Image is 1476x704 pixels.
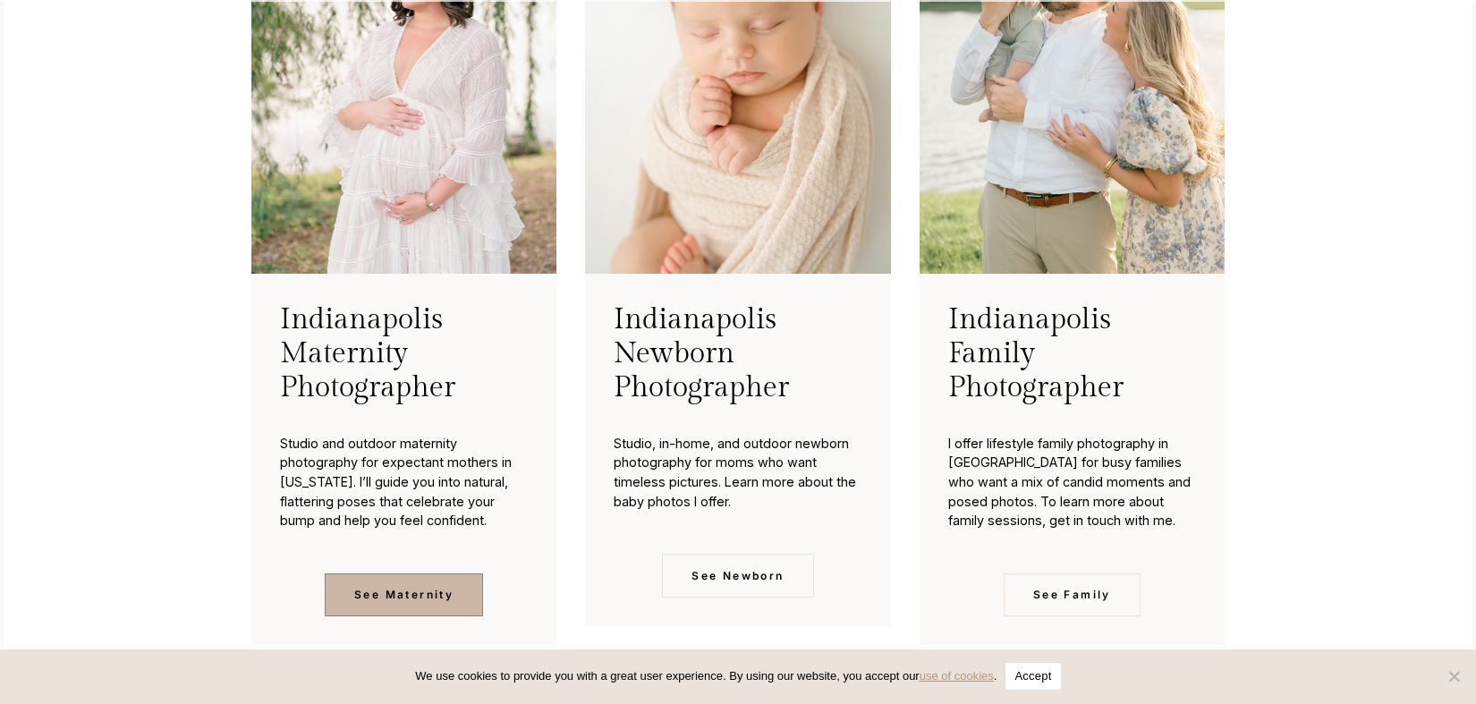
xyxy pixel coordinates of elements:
a: See Family [1004,573,1141,616]
span: No [1445,667,1463,685]
img: tab_keywords_by_traffic_grey.svg [178,104,192,118]
a: See Newborn [662,554,813,597]
h3: Indianapolis Newborn Photographer [614,302,861,405]
a: use of cookies [920,669,994,683]
span: See Newborn [691,567,784,584]
div: Domain: [DOMAIN_NAME] [47,47,197,61]
h3: Indianapolis Family Photographer [948,302,1196,405]
a: See Maternity [325,573,483,616]
p: Studio and outdoor maternity photography for expectant mothers in [US_STATE]. I’ll guide you into... [280,420,528,545]
div: Keywords by Traffic [198,106,301,117]
button: Accept [1005,663,1060,690]
div: v 4.0.25 [50,29,88,43]
h3: Indianapolis Maternity Photographer [280,302,528,405]
div: Domain Overview [68,106,160,117]
p: Studio, in-home, and outdoor newborn photography for moms who want timeless pictures. Learn more ... [614,420,861,525]
span: See Family [1033,586,1111,603]
p: I offer lifestyle family photography in [GEOGRAPHIC_DATA] for busy families who want a mix of can... [948,420,1196,545]
img: tab_domain_overview_orange.svg [48,104,63,118]
img: website_grey.svg [29,47,43,61]
span: See Maternity [354,586,454,603]
span: We use cookies to provide you with a great user experience. By using our website, you accept our . [415,667,997,685]
img: logo_orange.svg [29,29,43,43]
